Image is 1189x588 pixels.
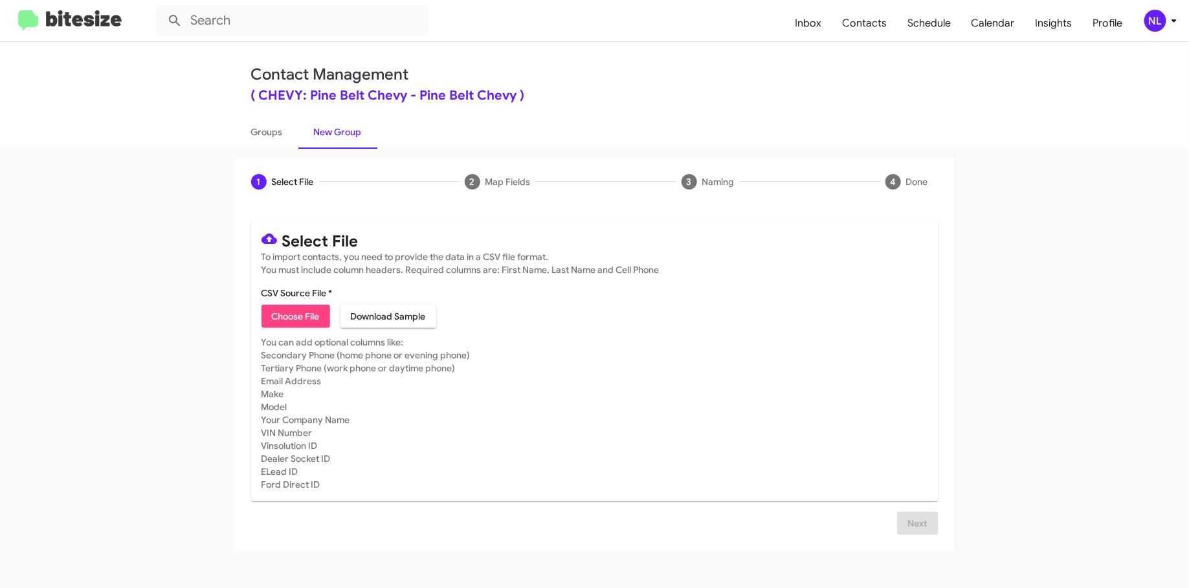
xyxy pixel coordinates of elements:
a: Profile [1083,5,1133,42]
a: Insights [1025,5,1083,42]
a: Calendar [961,5,1025,42]
span: Download Sample [351,305,426,328]
span: Next [907,512,928,535]
a: New Group [298,115,377,149]
button: Choose File [261,305,330,328]
a: Contact Management [251,65,409,84]
label: CSV Source File * [261,287,333,299]
a: Contacts [832,5,897,42]
div: NL [1144,10,1166,32]
mat-card-title: Select File [261,231,928,248]
button: NL [1133,10,1175,32]
a: Groups [236,115,298,149]
mat-card-subtitle: To import contacts, you need to provide the data in a CSV file format. You must include column he... [261,250,928,276]
button: Download Sample [340,305,436,328]
a: Schedule [897,5,961,42]
mat-card-subtitle: You can add optional columns like: Secondary Phone (home phone or evening phone) Tertiary Phone (... [261,336,928,491]
input: Search [157,5,428,36]
a: Inbox [784,5,832,42]
div: ( CHEVY: Pine Belt Chevy - Pine Belt Chevy ) [251,89,939,102]
span: Choose File [272,305,320,328]
button: Next [897,512,939,535]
